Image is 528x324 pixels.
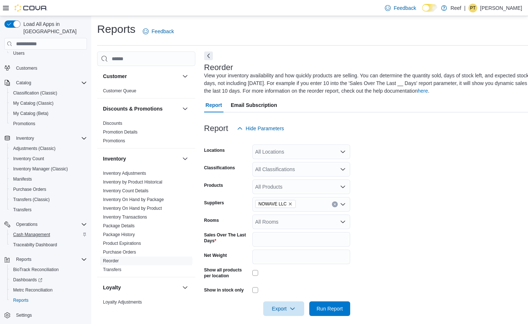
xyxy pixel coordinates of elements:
button: Inventory Count [7,154,90,164]
span: Cash Management [13,232,50,238]
a: here [418,88,428,94]
span: Transfers (Classic) [13,197,50,202]
a: My Catalog (Beta) [10,109,51,118]
button: Settings [1,310,90,320]
span: Email Subscription [231,98,277,112]
span: Transfers [13,207,31,213]
span: NOWAVE LLC [259,200,287,208]
div: Customer [97,86,195,98]
a: Reports [10,296,31,305]
button: Inventory Manager (Classic) [7,164,90,174]
span: Users [10,49,87,58]
span: Promotions [10,119,87,128]
h1: Reports [97,22,135,36]
span: Adjustments (Classic) [13,146,56,151]
p: | [464,4,466,12]
button: Open list of options [340,166,346,172]
span: Traceabilty Dashboard [10,240,87,249]
h3: Inventory [103,155,126,162]
span: Run Report [317,305,343,312]
button: Traceabilty Dashboard [7,240,90,250]
div: Loyalty [97,298,195,318]
span: Catalog [16,80,31,86]
button: Discounts & Promotions [181,104,190,113]
a: Inventory Count Details [103,188,149,193]
button: Loyalty [181,283,190,292]
span: Users [13,50,24,56]
span: Customers [16,65,37,71]
label: Show in stock only [204,287,244,293]
a: Purchase Orders [103,250,136,255]
span: Classification (Classic) [13,90,57,96]
span: Dashboards [13,277,42,283]
button: Operations [13,220,41,229]
span: Promotions [13,121,35,127]
button: Open list of options [340,184,346,190]
span: NOWAVE LLC [255,200,296,208]
button: Inventory [181,154,190,163]
a: Cash Management [10,230,53,239]
a: Users [10,49,27,58]
a: BioTrack Reconciliation [10,265,62,274]
input: Dark Mode [422,4,437,12]
img: Cova [15,4,47,12]
a: Customers [13,64,40,73]
button: Open list of options [340,219,346,225]
div: Payton Tromblee [468,4,477,12]
a: Transfers [10,205,34,214]
span: Manifests [10,175,87,184]
span: Metrc Reconciliation [13,287,53,293]
button: Discounts & Promotions [103,105,179,112]
span: Operations [16,221,38,227]
span: Settings [16,312,32,318]
button: Open list of options [340,201,346,207]
span: BioTrack Reconciliation [13,267,59,273]
span: Inventory Count [10,154,87,163]
span: Inventory Manager (Classic) [10,165,87,173]
a: Reorder [103,258,119,263]
label: Net Weight [204,252,227,258]
a: Discounts [103,121,122,126]
span: Customers [13,63,87,73]
button: Run Report [309,301,350,316]
button: Catalog [13,78,34,87]
a: Metrc Reconciliation [10,286,56,294]
span: Traceabilty Dashboard [13,242,57,248]
span: Purchase Orders [13,186,46,192]
span: Export [268,301,300,316]
a: Dashboards [7,275,90,285]
a: Manifests [10,175,35,184]
a: Loyalty Adjustments [103,300,142,305]
span: Reports [16,256,31,262]
h3: Report [204,124,228,133]
span: My Catalog (Beta) [13,111,49,116]
a: Product Expirations [103,241,141,246]
span: Inventory [16,135,34,141]
p: [PERSON_NAME] [480,4,522,12]
button: Classification (Classic) [7,88,90,98]
button: Promotions [7,119,90,129]
a: Settings [13,311,35,320]
button: Purchase Orders [7,184,90,194]
button: Transfers (Classic) [7,194,90,205]
span: Transfers [10,205,87,214]
button: BioTrack Reconciliation [7,265,90,275]
span: BioTrack Reconciliation [10,265,87,274]
span: Settings [13,310,87,320]
a: Inventory Adjustments [103,171,146,176]
button: Customer [181,72,190,81]
a: Feedback [140,24,177,39]
button: Customer [103,73,179,80]
span: Metrc Reconciliation [10,286,87,294]
button: My Catalog (Beta) [7,108,90,119]
a: Promotions [103,138,125,143]
a: Classification (Classic) [10,89,60,97]
span: Adjustments (Classic) [10,144,87,153]
button: Reports [13,255,34,264]
a: Customer Queue [103,88,136,93]
button: Export [263,301,304,316]
a: Transfers (Classic) [10,195,53,204]
label: Rooms [204,217,219,223]
button: Loyalty [103,284,179,291]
